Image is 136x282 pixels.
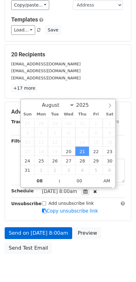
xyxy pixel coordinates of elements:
[11,76,81,80] small: [EMAIL_ADDRESS][DOMAIN_NAME]
[103,147,116,156] span: August 23, 2025
[21,119,35,128] span: July 27, 2025
[74,227,101,239] a: Preview
[103,156,116,165] span: August 30, 2025
[11,108,125,115] h5: Advanced
[34,137,48,147] span: August 11, 2025
[21,147,35,156] span: August 17, 2025
[103,128,116,137] span: August 9, 2025
[89,156,103,165] span: August 29, 2025
[75,165,89,175] span: September 4, 2025
[75,156,89,165] span: August 28, 2025
[48,112,62,116] span: Tue
[75,147,89,156] span: August 21, 2025
[11,201,42,206] strong: Unsubscribe
[103,112,116,116] span: Sat
[34,147,48,156] span: August 18, 2025
[48,147,62,156] span: August 19, 2025
[34,128,48,137] span: August 4, 2025
[105,252,136,282] iframe: Chat Widget
[21,175,59,187] input: Hour
[103,119,116,128] span: August 2, 2025
[42,208,98,214] a: Copy unsubscribe link
[75,119,89,128] span: July 31, 2025
[42,189,77,194] span: [DATE] 8:00am
[89,119,103,128] span: August 1, 2025
[48,165,62,175] span: September 2, 2025
[74,102,97,108] input: Year
[34,165,48,175] span: September 1, 2025
[89,147,103,156] span: August 22, 2025
[48,128,62,137] span: August 5, 2025
[48,156,62,165] span: August 26, 2025
[11,68,81,73] small: [EMAIL_ADDRESS][DOMAIN_NAME]
[62,112,75,116] span: Wed
[103,165,116,175] span: September 6, 2025
[34,119,48,128] span: July 28, 2025
[62,165,75,175] span: September 3, 2025
[11,62,81,66] small: [EMAIL_ADDRESS][DOMAIN_NAME]
[62,147,75,156] span: August 20, 2025
[62,156,75,165] span: August 27, 2025
[21,112,35,116] span: Sun
[89,165,103,175] span: September 5, 2025
[48,137,62,147] span: August 12, 2025
[11,16,38,23] a: Templates
[21,165,35,175] span: August 31, 2025
[5,242,52,254] a: Send Test Email
[45,25,61,35] button: Save
[59,175,60,187] span: :
[5,227,72,239] a: Send on [DATE] 8:00am
[89,137,103,147] span: August 15, 2025
[75,137,89,147] span: August 14, 2025
[11,84,37,92] a: +17 more
[103,137,116,147] span: August 16, 2025
[11,139,27,143] strong: Filters
[21,137,35,147] span: August 10, 2025
[60,175,98,187] input: Minute
[89,128,103,137] span: August 8, 2025
[62,119,75,128] span: July 30, 2025
[62,128,75,137] span: August 6, 2025
[34,112,48,116] span: Mon
[11,0,49,10] a: Copy/paste...
[98,175,115,187] span: Click to toggle
[21,156,35,165] span: August 24, 2025
[11,119,32,124] strong: Tracking
[89,112,103,116] span: Fri
[75,112,89,116] span: Thu
[48,119,62,128] span: July 29, 2025
[75,128,89,137] span: August 7, 2025
[49,200,94,207] label: Add unsubscribe link
[21,128,35,137] span: August 3, 2025
[62,137,75,147] span: August 13, 2025
[11,51,125,58] h5: 20 Recipients
[11,25,35,35] a: Load...
[11,188,34,193] strong: Schedule
[34,156,48,165] span: August 25, 2025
